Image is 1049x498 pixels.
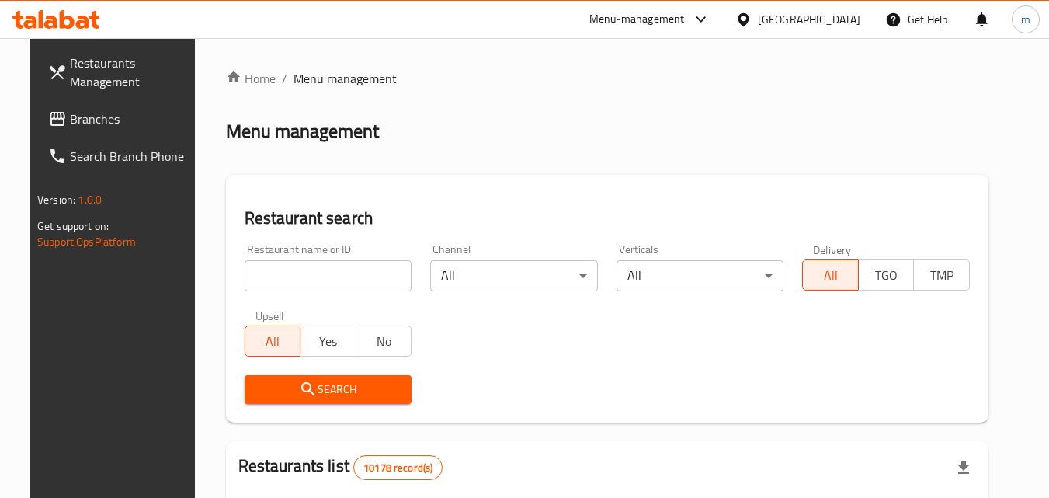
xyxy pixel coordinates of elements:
[858,259,915,291] button: TGO
[617,260,784,291] div: All
[70,54,193,91] span: Restaurants Management
[226,119,379,144] h2: Menu management
[70,147,193,165] span: Search Branch Phone
[813,244,852,255] label: Delivery
[307,330,350,353] span: Yes
[257,380,400,399] span: Search
[245,260,412,291] input: Search for restaurant name or ID..
[37,232,136,252] a: Support.OpsPlatform
[37,216,109,236] span: Get support on:
[758,11,860,28] div: [GEOGRAPHIC_DATA]
[78,190,102,210] span: 1.0.0
[353,455,443,480] div: Total records count
[36,44,205,100] a: Restaurants Management
[37,190,75,210] span: Version:
[300,326,356,357] button: Yes
[36,100,205,138] a: Branches
[920,264,964,287] span: TMP
[945,449,982,486] div: Export file
[802,259,859,291] button: All
[294,69,397,88] span: Menu management
[913,259,970,291] button: TMP
[809,264,853,287] span: All
[255,310,284,321] label: Upsell
[1021,11,1030,28] span: m
[70,110,193,128] span: Branches
[865,264,908,287] span: TGO
[245,326,301,357] button: All
[245,375,412,404] button: Search
[226,69,988,88] nav: breadcrumb
[589,10,685,29] div: Menu-management
[354,461,442,475] span: 10178 record(s)
[238,454,443,480] h2: Restaurants list
[356,326,412,357] button: No
[282,69,287,88] li: /
[252,330,295,353] span: All
[226,69,276,88] a: Home
[245,207,970,230] h2: Restaurant search
[36,138,205,175] a: Search Branch Phone
[430,260,598,291] div: All
[363,330,406,353] span: No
